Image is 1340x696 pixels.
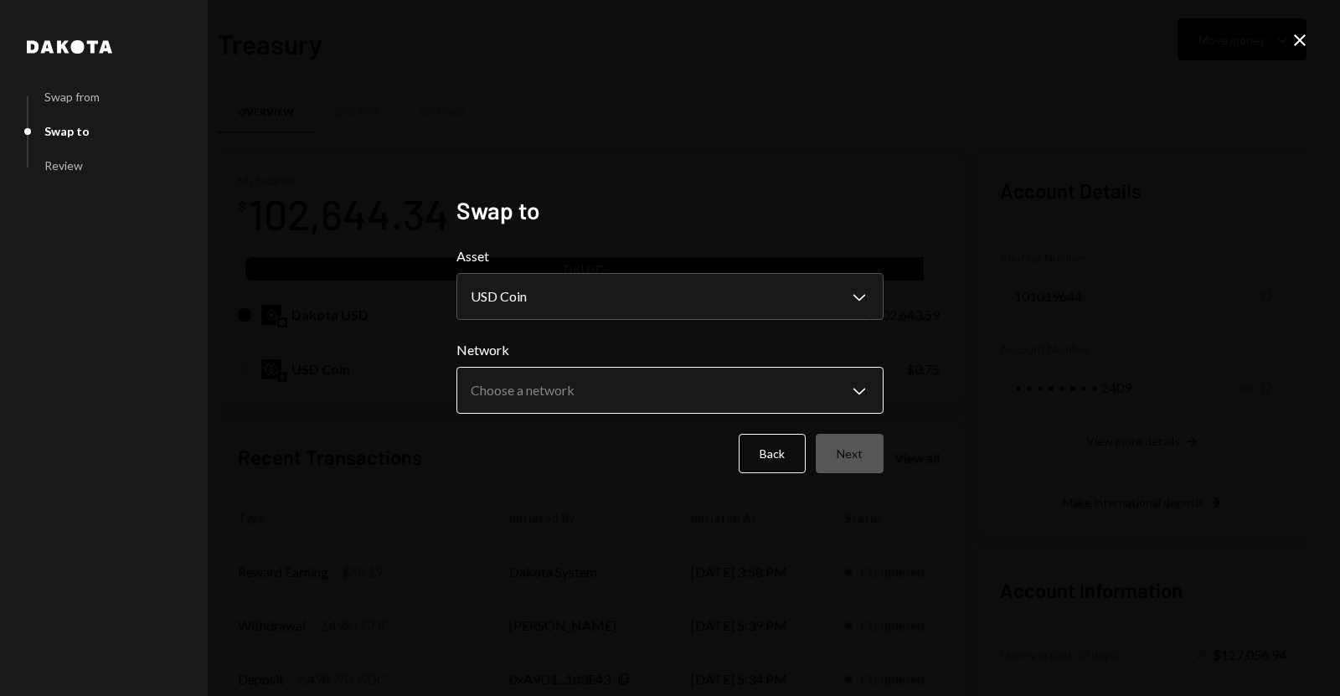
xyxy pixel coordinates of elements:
button: Asset [456,273,884,320]
div: Swap from [44,90,100,104]
label: Network [456,340,884,360]
button: Back [739,434,806,473]
h2: Swap to [456,194,884,227]
label: Asset [456,246,884,266]
div: Swap to [44,124,90,138]
div: Review [44,158,83,173]
button: Network [456,367,884,414]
